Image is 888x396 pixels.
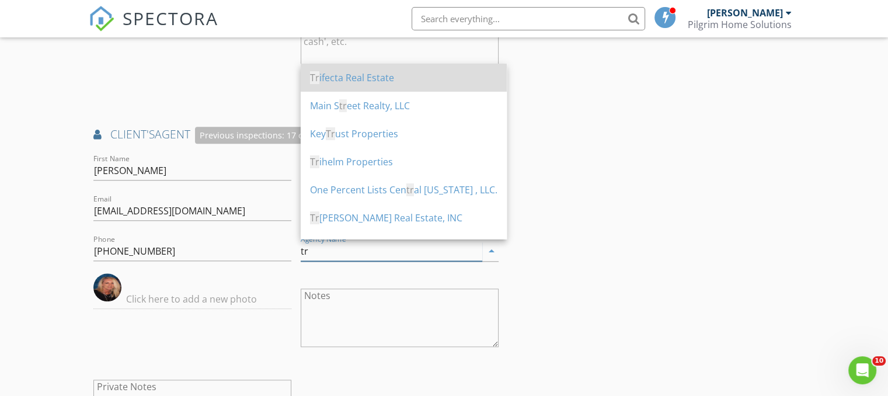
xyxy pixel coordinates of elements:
[123,6,218,30] span: SPECTORA
[872,356,886,366] span: 10
[707,7,783,19] div: [PERSON_NAME]
[412,7,645,30] input: Search everything...
[310,211,497,225] div: [PERSON_NAME] Real Estate, INC
[326,127,335,140] span: Tr
[310,71,497,85] div: ifecta Real Estate
[688,19,792,30] div: Pilgrim Home Solutions
[406,183,414,196] span: tr
[310,183,497,197] div: One Percent Lists Cen al [US_STATE] , LLC.
[89,16,218,40] a: SPECTORA
[89,6,114,32] img: The Best Home Inspection Software - Spectora
[848,356,876,384] iframe: Intercom live chat
[310,211,319,224] span: Tr
[310,127,497,141] div: Key ust Properties
[310,155,319,168] span: Tr
[310,155,497,169] div: ihelm Properties
[310,99,497,113] div: Main S eet Realty, LLC
[195,127,360,144] div: Previous inspections: 17 client, 2 listing
[485,244,499,258] i: arrow_drop_down
[339,99,347,112] span: tr
[301,289,499,347] textarea: Notes
[93,273,121,301] img: jpeg
[93,127,499,144] h4: AGENT
[110,126,155,142] span: client's
[310,71,319,84] span: Tr
[93,290,291,309] input: Click here to add a new photo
